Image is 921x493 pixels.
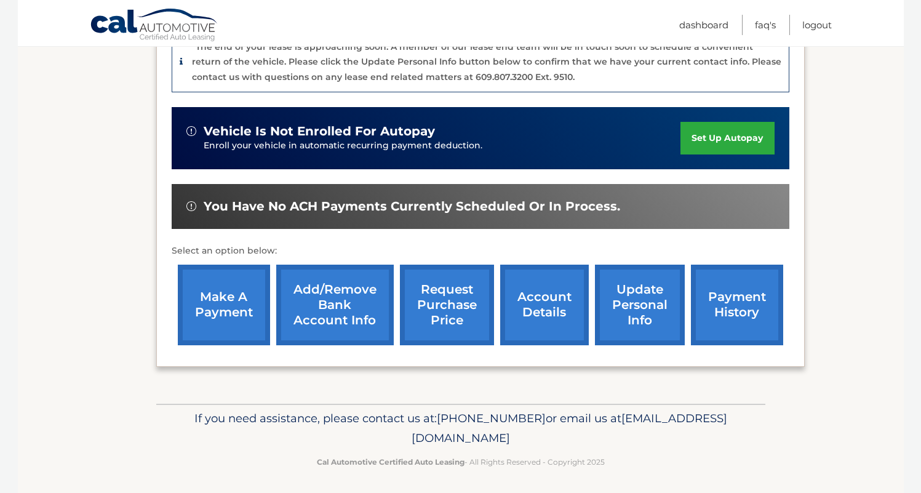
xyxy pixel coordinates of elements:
[276,265,394,345] a: Add/Remove bank account info
[437,411,546,425] span: [PHONE_NUMBER]
[500,265,589,345] a: account details
[204,124,435,139] span: vehicle is not enrolled for autopay
[178,265,270,345] a: make a payment
[802,15,832,35] a: Logout
[755,15,776,35] a: FAQ's
[204,199,620,214] span: You have no ACH payments currently scheduled or in process.
[317,457,464,467] strong: Cal Automotive Certified Auto Leasing
[679,15,728,35] a: Dashboard
[691,265,783,345] a: payment history
[90,8,219,44] a: Cal Automotive
[192,41,781,82] p: The end of your lease is approaching soon. A member of our lease end team will be in touch soon t...
[204,139,681,153] p: Enroll your vehicle in automatic recurring payment deduction.
[164,455,757,468] p: - All Rights Reserved - Copyright 2025
[186,126,196,136] img: alert-white.svg
[186,201,196,211] img: alert-white.svg
[680,122,774,154] a: set up autopay
[595,265,685,345] a: update personal info
[400,265,494,345] a: request purchase price
[172,244,789,259] p: Select an option below:
[164,409,757,448] p: If you need assistance, please contact us at: or email us at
